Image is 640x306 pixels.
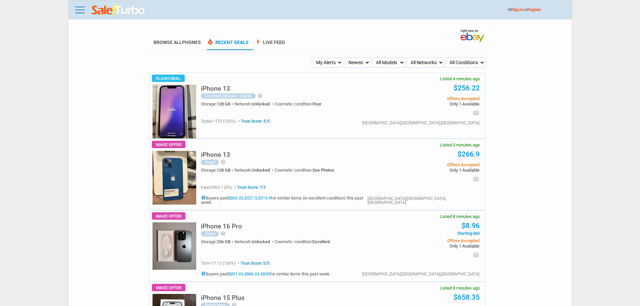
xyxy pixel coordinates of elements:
[201,271,206,276] i: info
[201,239,234,244] div: Storage:
[234,102,275,106] div: Network:
[260,271,270,276] a: $850
[201,271,331,276] h5: Buyers paid , , for similar items this past week.
[201,85,230,92] h5: iPhone 13
[462,222,480,230] a: $8.96
[362,121,479,125] div: [GEOGRAPHIC_DATA],[GEOGRAPHIC_DATA],[GEOGRAPHIC_DATA]
[220,159,226,165] i: help
[234,168,275,172] div: Network:
[201,223,242,229] h5: iPhone 16 Pro
[153,222,196,270] img: s-l225.jpg
[228,271,243,276] a: $891.69
[201,168,234,172] div: Storage:
[201,261,236,266] span: tyrm-17 12 (100%)
[312,239,330,244] span: Excellent
[201,102,234,106] div: Storage:
[458,150,480,158] a: $266.9
[154,40,201,45] a: Browse AllPhones
[512,7,523,12] a: Sign In
[473,110,479,116] i: email
[201,185,232,190] span: kejar2963 1 (0%)
[473,176,479,182] i: email
[524,7,541,12] span: or
[152,212,185,220] span: Make Offer
[508,7,512,12] span: Hi!
[244,195,257,201] a: $327.3
[440,286,480,290] span: Listed 8 minutes ago
[527,7,541,12] a: Register
[255,40,285,50] a: boltLive Feed
[201,195,368,205] h5: Buyers paid , , for similar items (in excellent condition) this past week.
[237,119,270,124] span: Trust Score: 5/5
[362,272,479,276] div: [GEOGRAPHIC_DATA],[GEOGRAPHIC_DATA],[GEOGRAPHIC_DATA]
[92,4,146,16] img: saleturbo.com - Online Deals and Discount Coupons
[473,252,479,258] i: email
[378,168,479,172] span: Only 1 Available
[228,195,243,201] a: $869.35
[275,168,334,172] div: Cosmetic condition:
[378,102,479,106] span: Only 1 Available
[201,231,219,236] div: Used
[152,141,185,148] span: Make Offer
[312,168,334,173] span: See Photos
[207,38,214,45] span: local_fire_department
[217,101,230,106] span: 128 GB
[255,38,261,45] span: bolt
[201,224,242,229] a: iPhone 16 Pro
[153,151,196,205] img: s-l225.jpg
[201,93,256,99] div: Cracked (Screen / Back)
[234,239,275,244] div: Network:
[220,231,226,236] i: help
[275,239,330,244] div: Cosmetic condition:
[201,119,236,124] span: tazka1 570 (100%)
[378,231,479,235] span: Starting Bid
[152,75,185,82] span: Flash Deal
[233,185,266,190] span: Trust Score: ?/5
[237,261,269,266] span: Trust Score: 5/5
[378,238,479,243] span: Offers Accepted
[201,195,206,200] i: info
[440,214,480,219] span: Listed 8 minutes ago
[207,40,249,50] a: local_fire_departmentRecent Deals
[312,101,322,106] span: Poor
[275,102,322,106] div: Cosmetic condition:
[257,93,263,98] i: help
[440,143,480,147] span: Listed 5 minutes ago
[152,284,185,291] span: Make Offer
[258,195,271,201] a: $319.9
[201,160,219,165] div: Used
[217,239,230,244] span: 256 GB
[201,295,245,301] h5: iPhone 15 Plus
[201,153,230,158] a: iPhone 13
[378,163,479,167] span: Offers Accepted
[454,84,480,92] a: $256.22
[201,151,230,158] h5: iPhone 13
[153,85,196,138] img: s-l225.jpg
[440,77,480,81] span: Listed 4 minutes ago
[368,196,479,205] div: [GEOGRAPHIC_DATA],[GEOGRAPHIC_DATA],[GEOGRAPHIC_DATA]
[201,296,245,301] a: iPhone 15 Plus
[252,168,270,173] span: Unlocked
[378,96,479,101] span: Offers Accepted
[217,168,230,173] span: 128 GB
[454,293,480,301] a: $658.35
[201,87,230,92] a: iPhone 13
[252,239,270,244] span: Unlocked
[182,40,201,45] span: Phones
[244,271,259,276] a: $886.69
[252,101,270,106] span: Unlocked
[378,244,479,248] span: Only 1 Available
